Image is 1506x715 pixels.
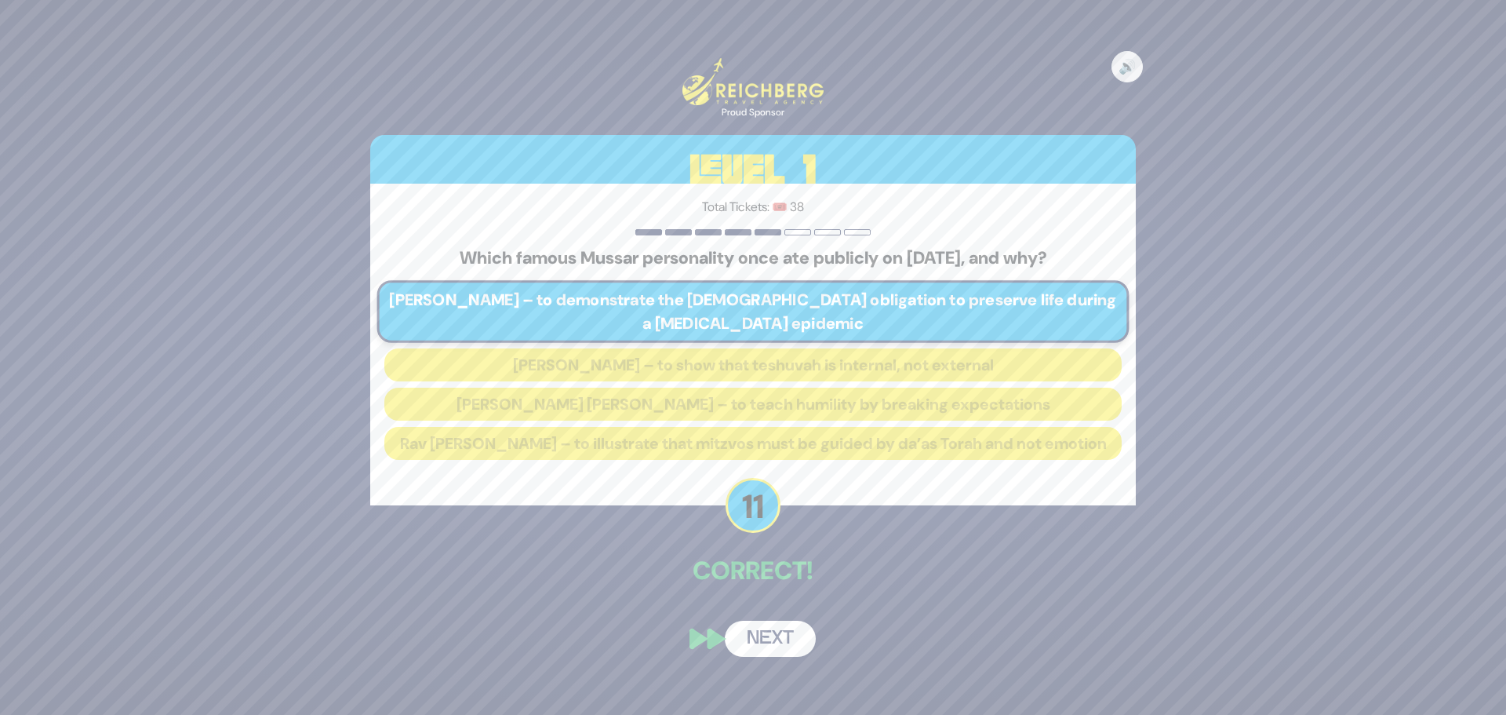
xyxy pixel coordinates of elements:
button: 🔊 [1111,51,1143,82]
div: Proud Sponsor [682,105,824,119]
p: 11 [726,478,780,533]
button: Next [725,621,816,657]
button: [PERSON_NAME] – to demonstrate the [DEMOGRAPHIC_DATA] obligation to preserve life during a [MEDIC... [377,280,1129,343]
button: Rav [PERSON_NAME] – to illustrate that mitzvos must be guided by da’as Torah and not emotion [384,427,1122,460]
p: Total Tickets: 🎟️ 38 [384,198,1122,217]
p: Correct! [370,552,1136,589]
button: [PERSON_NAME] [PERSON_NAME] – to teach humility by breaking expectations [384,388,1122,421]
button: [PERSON_NAME] – to show that teshuvah is internal, not external [384,348,1122,381]
h3: Level 1 [370,135,1136,206]
img: Reichberg Travel [682,58,824,104]
h5: Which famous Mussar personality once ate publicly on [DATE], and why? [384,248,1122,268]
